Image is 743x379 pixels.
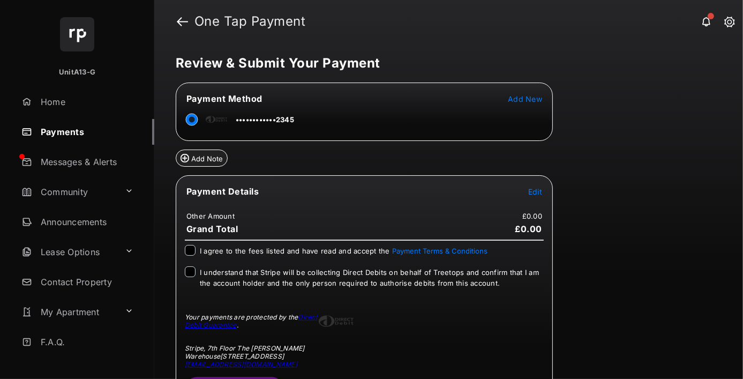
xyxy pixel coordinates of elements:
strong: One Tap Payment [194,15,306,28]
span: Add New [508,94,542,103]
a: Contact Property [17,269,154,295]
span: Grand Total [186,224,238,234]
span: Payment Method [186,93,262,104]
button: Add Note [176,150,228,167]
a: My Apartment [17,299,121,325]
div: Stripe, 7th Floor The [PERSON_NAME] Warehouse [STREET_ADDRESS] [185,344,319,368]
button: I agree to the fees listed and have read and accept the [392,247,487,255]
a: F.A.Q. [17,329,154,355]
span: Edit [528,187,542,196]
a: [EMAIL_ADDRESS][DOMAIN_NAME] [185,360,297,368]
a: Announcements [17,209,154,235]
span: I understand that Stripe will be collecting Direct Debits on behalf of Treetops and confirm that ... [200,268,539,287]
img: svg+xml;base64,PHN2ZyB4bWxucz0iaHR0cDovL3d3dy53My5vcmcvMjAwMC9zdmciIHdpZHRoPSI2NCIgaGVpZ2h0PSI2NC... [60,17,94,51]
a: Community [17,179,121,205]
span: Payment Details [186,186,259,197]
button: Add New [508,93,542,104]
a: Messages & Alerts [17,149,154,175]
span: £0.00 [515,224,543,234]
a: Lease Options [17,239,121,265]
span: I agree to the fees listed and have read and accept the [200,247,487,255]
a: Direct Debit Guarantee [185,313,318,329]
a: Home [17,89,154,115]
button: Edit [528,186,542,197]
span: ••••••••••••2345 [236,115,294,124]
div: Your payments are protected by the . [185,313,319,329]
a: Payments [17,119,154,145]
p: UnitA13-G [59,67,95,78]
h5: Review & Submit Your Payment [176,57,713,70]
td: Other Amount [186,211,235,221]
td: £0.00 [522,211,543,221]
